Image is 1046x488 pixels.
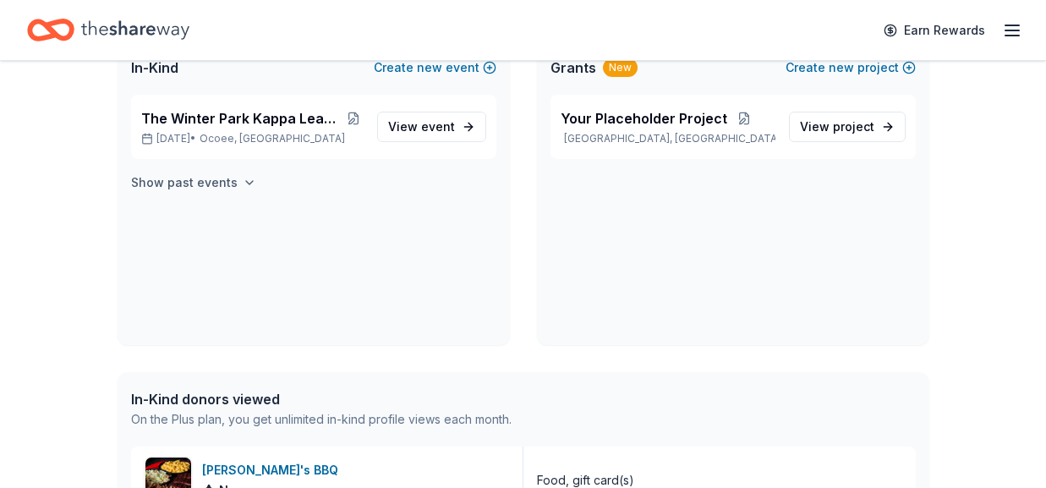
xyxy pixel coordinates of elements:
[800,117,874,137] span: View
[200,132,345,145] span: Ocoee, [GEOGRAPHIC_DATA]
[377,112,486,142] a: View event
[141,132,364,145] p: [DATE] •
[833,119,874,134] span: project
[561,108,727,129] span: Your Placeholder Project
[131,409,512,430] div: On the Plus plan, you get unlimited in-kind profile views each month.
[417,58,442,78] span: new
[550,58,596,78] span: Grants
[873,15,995,46] a: Earn Rewards
[789,112,906,142] a: View project
[141,108,344,129] span: The Winter Park Kappa League Induction Ceremony
[131,173,238,193] h4: Show past events
[202,460,345,480] div: [PERSON_NAME]'s BBQ
[131,173,256,193] button: Show past events
[786,58,916,78] button: Createnewproject
[561,132,775,145] p: [GEOGRAPHIC_DATA], [GEOGRAPHIC_DATA]
[829,58,854,78] span: new
[131,58,178,78] span: In-Kind
[27,10,189,50] a: Home
[388,117,455,137] span: View
[131,389,512,409] div: In-Kind donors viewed
[374,58,496,78] button: Createnewevent
[603,58,638,77] div: New
[421,119,455,134] span: event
